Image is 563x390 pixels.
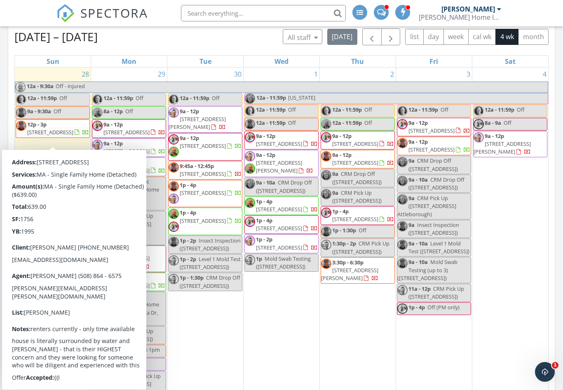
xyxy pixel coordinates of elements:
[169,222,179,232] img: greg_prew_headshot.jpg
[327,29,357,45] button: [DATE]
[103,247,120,254] span: 1p - 4p
[332,189,338,196] span: 9a
[45,56,61,67] a: Sunday
[381,28,401,45] button: Next
[408,176,464,191] span: CRM Drop Off ([STREET_ADDRESS])
[408,221,459,236] span: Insect Inspection ([STREET_ADDRESS])
[92,245,166,272] a: 1p - 4p [STREET_ADDRESS][PERSON_NAME]
[92,138,166,157] a: 9a - 12p [STREET_ADDRESS]
[321,131,395,149] a: 9a - 12p [STREET_ADDRESS]
[244,215,319,234] a: 1p - 4p [STREET_ADDRESS]
[408,119,470,134] a: 9a - 12p [STREET_ADDRESS]
[130,359,138,367] span: Off
[92,255,150,270] span: [STREET_ADDRESS][PERSON_NAME]
[198,56,213,67] a: Tuesday
[156,68,167,81] a: Go to September 29, 2025
[232,68,243,81] a: Go to September 30, 2025
[256,236,272,243] span: 1p - 2p
[14,28,98,45] h2: [DATE] – [DATE]
[256,255,262,262] span: 1p
[474,132,484,142] img: brial_pope.jpg
[256,159,302,174] span: [STREET_ADDRESS][PERSON_NAME]
[169,209,179,219] img: 9eff220f8b0e42cd9cb776b7303a6cd3.jpeg
[408,157,458,172] span: CRM Drop Off ([STREET_ADDRESS])
[27,121,47,128] span: 12p - 3p
[256,179,312,194] span: CRM Drop Off ([STREET_ADDRESS])
[359,227,366,234] span: Off
[103,274,120,281] span: 1p - 4p
[180,237,241,252] span: Insect Inspection ([STREET_ADDRESS])
[103,274,165,289] a: 1p - 4p [STREET_ADDRESS]
[332,170,382,185] span: CRM Drop Off ([STREET_ADDRESS])
[473,131,547,158] a: 9a - 12p [STREET_ADDRESS][PERSON_NAME]
[103,140,123,147] span: 9a - 12p
[408,258,428,266] span: 9a - 10a
[245,236,255,246] img: brial_pope.jpg
[389,68,396,81] a: Go to October 2, 2025
[245,163,255,174] img: 9eff220f8b0e42cd9cb776b7303a6cd3.jpeg
[56,4,75,22] img: The Best Home Inspection Software - Spectora
[169,181,179,191] img: marc_2019.jpg
[408,240,469,255] span: Level 1 Mold Test ([STREET_ADDRESS])
[212,94,220,102] span: Off
[92,212,153,243] span: CRM Pick Up ([STREET_ADDRESS][PERSON_NAME][PERSON_NAME])
[256,224,302,232] span: [STREET_ADDRESS]
[423,29,444,45] button: day
[103,140,165,155] a: 9a - 12p [STREET_ADDRESS]
[408,240,428,247] span: 9a - 10a
[103,159,123,166] span: 9a - 12p
[80,68,91,81] a: Go to September 28, 2025
[103,121,165,136] a: 9a - 12p [STREET_ADDRESS]
[168,180,242,207] a: 1p - 4p [STREET_ADDRESS]
[485,132,504,140] span: 9a - 12p
[92,94,103,105] img: f6ba44ae3ccb492fa75a4bd56e429e53.jpeg
[244,150,319,177] a: 9a - 12p [STREET_ADDRESS][PERSON_NAME]
[397,304,408,314] img: greg_prew_headshot.jpg
[54,107,61,115] span: Off
[244,131,319,149] a: 9a - 12p [STREET_ADDRESS]
[168,208,242,235] a: 1p - 4p [STREET_ADDRESS]
[256,179,275,186] span: 9a - 10a
[180,162,242,177] a: 9:45a - 12:45p [STREET_ADDRESS]
[350,56,366,67] a: Thursday
[256,198,318,213] a: 1p - 4p [STREET_ADDRESS]
[321,150,395,168] a: 9a - 12p [STREET_ADDRESS]
[273,56,290,67] a: Wednesday
[485,106,514,113] span: 12a - 11:59p
[103,167,150,174] span: [STREET_ADDRESS]
[321,151,331,161] img: marc_2019.jpg
[180,255,196,263] span: 1p - 2p
[92,359,103,369] img: brial_pope.jpg
[245,198,255,208] img: 9eff220f8b0e42cd9cb776b7303a6cd3.jpeg
[120,56,138,67] a: Monday
[364,106,372,113] span: Off
[181,5,346,21] input: Search everything...
[245,132,255,142] img: greg_prew_headshot.jpg
[180,209,242,224] a: 1p - 4p [STREET_ADDRESS]
[332,151,352,159] span: 9a - 12p
[397,137,471,155] a: 9a - 12p [STREET_ADDRESS]
[332,240,389,255] span: CRM Pick Up ([STREET_ADDRESS])
[180,237,196,244] span: 1p - 2p
[103,212,120,220] span: 10:30a
[92,293,159,324] span: Crawl-Bot Inspection (with Home Inspection) (172 Bumila Dr, [PERSON_NAME])
[103,327,120,335] span: 1p - 2p
[405,29,424,45] button: list
[321,189,331,199] img: img_7324.jpg
[169,255,179,266] img: brial_pope.jpg
[321,240,331,250] img: brial_pope.jpg
[103,178,123,185] span: 9a - 10a
[397,194,456,217] span: CRM Pick Up ([STREET_ADDRESS] Attleborough)
[321,170,331,180] img: img_7324.jpg
[256,255,311,270] span: Mold Swab Testing ([STREET_ADDRESS])
[103,282,150,289] span: [STREET_ADDRESS]
[180,255,241,271] span: Level 1 Mold Test ([STREET_ADDRESS])
[408,285,464,300] span: CRM Pick Up ([STREET_ADDRESS])
[245,119,255,129] img: marc_2019.jpg
[321,259,378,282] a: 3:30p - 6:30p [STREET_ADDRESS][PERSON_NAME]
[443,29,469,45] button: week
[408,157,415,164] span: 9a
[26,82,54,92] span: 12a - 9:30a
[408,146,455,153] span: [STREET_ADDRESS]
[535,362,555,382] iframe: Intercom live chat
